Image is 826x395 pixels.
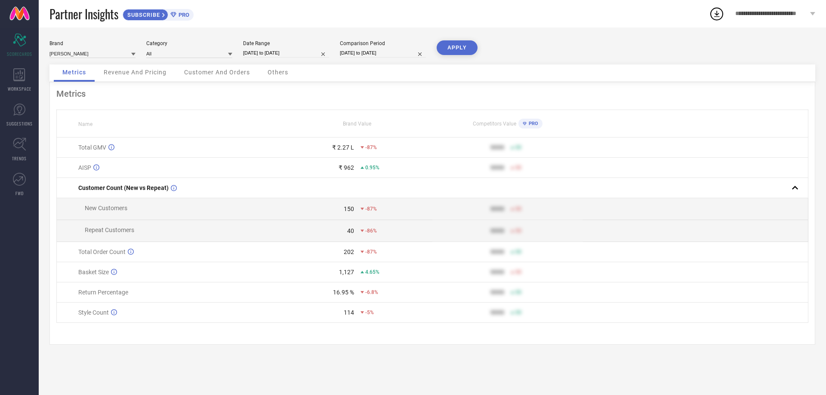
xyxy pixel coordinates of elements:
[78,164,91,171] span: AISP
[243,40,329,46] div: Date Range
[515,144,521,150] span: 50
[12,155,27,162] span: TRENDS
[78,248,126,255] span: Total Order Count
[343,121,371,127] span: Brand Value
[78,184,169,191] span: Customer Count (New vs Repeat)
[490,205,504,212] div: 9999
[49,5,118,23] span: Partner Insights
[339,164,354,171] div: ₹ 962
[344,205,354,212] div: 150
[365,144,377,150] span: -87%
[515,249,521,255] span: 50
[78,309,109,316] span: Style Count
[515,165,521,171] span: 50
[515,228,521,234] span: 50
[8,86,31,92] span: WORKSPACE
[365,228,377,234] span: -86%
[268,69,288,76] span: Others
[515,309,521,315] span: 50
[473,121,516,127] span: Competitors Value
[365,165,379,171] span: 0.95%
[104,69,166,76] span: Revenue And Pricing
[365,249,377,255] span: -87%
[365,289,378,295] span: -6.8%
[6,120,33,127] span: SUGGESTIONS
[243,49,329,58] input: Select date range
[56,89,808,99] div: Metrics
[490,309,504,316] div: 9999
[365,206,377,212] span: -87%
[184,69,250,76] span: Customer And Orders
[123,7,194,21] a: SUBSCRIBEPRO
[146,40,232,46] div: Category
[7,51,32,57] span: SCORECARDS
[78,121,92,127] span: Name
[490,144,504,151] div: 9999
[62,69,86,76] span: Metrics
[15,190,24,196] span: FWD
[339,269,354,276] div: 1,127
[490,248,504,255] div: 9999
[490,164,504,171] div: 9999
[344,309,354,316] div: 114
[490,269,504,276] div: 9999
[332,144,354,151] div: ₹ 2.27 L
[333,289,354,296] div: 16.95 %
[123,12,162,18] span: SUBSCRIBE
[85,227,134,233] span: Repeat Customers
[344,248,354,255] div: 202
[340,40,426,46] div: Comparison Period
[340,49,426,58] input: Select comparison period
[78,269,109,276] span: Basket Size
[490,227,504,234] div: 9999
[78,144,106,151] span: Total GMV
[176,12,189,18] span: PRO
[85,205,127,211] span: New Customers
[515,289,521,295] span: 50
[49,40,136,46] div: Brand
[527,121,538,126] span: PRO
[515,269,521,275] span: 50
[515,206,521,212] span: 50
[490,289,504,296] div: 9999
[365,309,374,315] span: -5%
[347,227,354,234] div: 40
[709,6,724,21] div: Open download list
[365,269,379,275] span: 4.65%
[78,289,128,296] span: Return Percentage
[437,40,478,55] button: APPLY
